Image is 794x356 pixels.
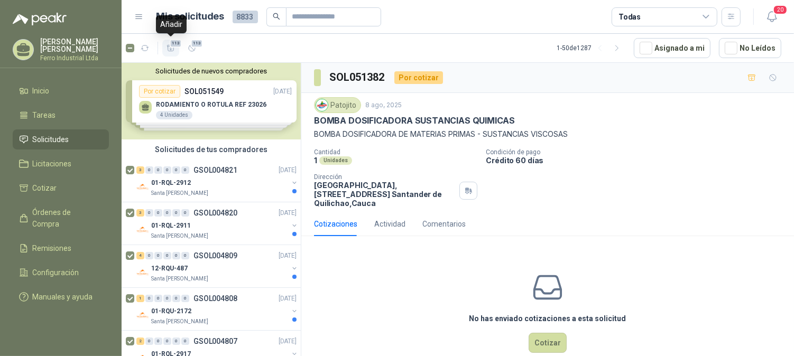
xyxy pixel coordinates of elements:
[486,156,790,165] p: Crédito 60 días
[273,13,280,20] span: search
[40,55,109,61] p: Ferro Industrial Ltda
[13,178,109,198] a: Cotizar
[183,40,200,57] button: 113
[181,295,189,302] div: 0
[151,264,188,274] p: 12-RQU-487
[151,306,191,316] p: 01-RQU-2172
[33,267,79,278] span: Configuración
[33,134,69,145] span: Solicitudes
[33,207,99,230] span: Órdenes de Compra
[163,252,171,259] div: 0
[193,295,237,302] p: GSOL004808
[151,232,208,240] p: Santa [PERSON_NAME]
[136,309,149,322] img: Company Logo
[279,208,297,218] p: [DATE]
[151,317,208,326] p: Santa [PERSON_NAME]
[181,166,189,174] div: 0
[163,209,171,217] div: 0
[169,39,182,48] span: 113
[33,85,50,97] span: Inicio
[163,295,171,302] div: 0
[329,69,386,86] h3: SOL051382
[13,202,109,234] a: Órdenes de Compra
[314,97,361,113] div: Patojito
[156,9,224,24] h1: Mis solicitudes
[193,166,237,174] p: GSOL004821
[145,338,153,345] div: 0
[163,166,171,174] div: 0
[193,252,237,259] p: GSOL004809
[33,109,56,121] span: Tareas
[634,38,710,58] button: Asignado a mi
[136,338,144,345] div: 2
[172,295,180,302] div: 0
[13,154,109,174] a: Licitaciones
[151,189,208,198] p: Santa [PERSON_NAME]
[13,105,109,125] a: Tareas
[279,294,297,304] p: [DATE]
[136,266,149,279] img: Company Logo
[193,338,237,345] p: GSOL004807
[136,181,149,193] img: Company Logo
[181,252,189,259] div: 0
[190,39,203,48] span: 113
[154,209,162,217] div: 0
[319,156,352,165] div: Unidades
[314,156,317,165] p: 1
[136,249,299,283] a: 4 0 0 0 0 0 GSOL004809[DATE] Company Logo12-RQU-487Santa [PERSON_NAME]
[193,209,237,217] p: GSOL004820
[163,338,171,345] div: 0
[279,336,297,346] p: [DATE]
[469,313,626,324] h3: No has enviado cotizaciones a esta solicitud
[122,63,301,139] div: Solicitudes de nuevos compradoresPor cotizarSOL051549[DATE] RODAMIENTO O ROTULA REF 230264 Unidad...
[172,209,180,217] div: 0
[162,40,179,57] button: 113
[136,166,144,174] div: 3
[151,221,191,231] p: 01-RQL-2911
[151,178,191,188] p: 01-RQL-2912
[154,166,162,174] div: 0
[33,182,57,194] span: Cotizar
[145,209,153,217] div: 0
[172,166,180,174] div: 0
[618,11,641,23] div: Todas
[314,148,477,156] p: Cantidad
[314,128,781,140] p: BOMBA DOSIFICADORA DE MATERIAS PRIMAS - SUSTANCIAS VISCOSAS
[154,338,162,345] div: 0
[365,100,402,110] p: 8 ago, 2025
[33,291,93,303] span: Manuales y ayuda
[136,295,144,302] div: 1
[172,338,180,345] div: 0
[13,263,109,283] a: Configuración
[181,209,189,217] div: 0
[762,7,781,26] button: 20
[13,238,109,258] a: Remisiones
[145,295,153,302] div: 0
[136,209,144,217] div: 3
[154,252,162,259] div: 0
[145,166,153,174] div: 0
[314,218,357,230] div: Cotizaciones
[181,338,189,345] div: 0
[33,158,72,170] span: Licitaciones
[314,173,455,181] p: Dirección
[136,207,299,240] a: 3 0 0 0 0 0 GSOL004820[DATE] Company Logo01-RQL-2911Santa [PERSON_NAME]
[13,129,109,149] a: Solicitudes
[233,11,258,23] span: 8833
[172,252,180,259] div: 0
[529,333,567,353] button: Cotizar
[773,5,788,15] span: 20
[122,139,301,160] div: Solicitudes de tus compradores
[557,40,625,57] div: 1 - 50 de 1287
[136,223,149,236] img: Company Logo
[279,251,297,261] p: [DATE]
[719,38,781,58] button: No Leídos
[156,15,187,33] div: Añadir
[13,81,109,101] a: Inicio
[145,252,153,259] div: 0
[316,99,328,111] img: Company Logo
[314,181,455,208] p: [GEOGRAPHIC_DATA], [STREET_ADDRESS] Santander de Quilichao , Cauca
[422,218,466,230] div: Comentarios
[33,242,72,254] span: Remisiones
[136,292,299,326] a: 1 0 0 0 0 0 GSOL004808[DATE] Company Logo01-RQU-2172Santa [PERSON_NAME]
